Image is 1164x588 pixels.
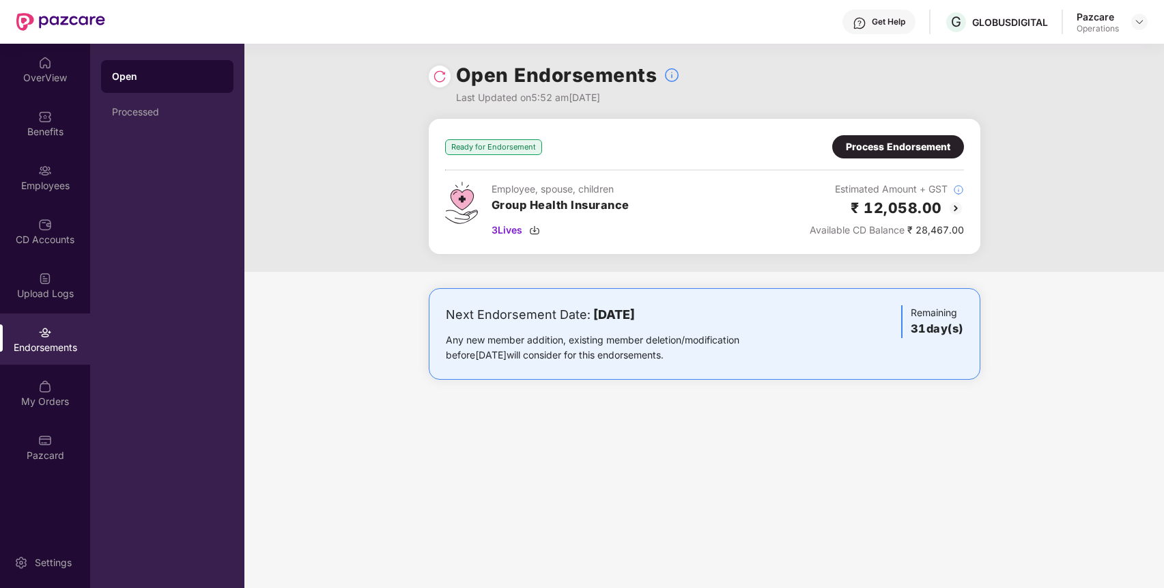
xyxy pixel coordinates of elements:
[456,90,681,105] div: Last Updated on 5:52 am[DATE]
[38,326,52,339] img: svg+xml;base64,PHN2ZyBpZD0iRW5kb3JzZW1lbnRzIiB4bWxucz0iaHR0cDovL3d3dy53My5vcmcvMjAwMC9zdmciIHdpZH...
[112,70,223,83] div: Open
[1077,23,1119,34] div: Operations
[492,197,629,214] h3: Group Health Insurance
[38,110,52,124] img: svg+xml;base64,PHN2ZyBpZD0iQmVuZWZpdHMiIHhtbG5zPSJodHRwOi8vd3d3LnczLm9yZy8yMDAwL3N2ZyIgd2lkdGg9Ij...
[810,224,905,236] span: Available CD Balance
[38,380,52,393] img: svg+xml;base64,PHN2ZyBpZD0iTXlfT3JkZXJzIiBkYXRhLW5hbWU9Ik15IE9yZGVycyIgeG1sbnM9Imh0dHA6Ly93d3cudz...
[948,200,964,216] img: svg+xml;base64,PHN2ZyBpZD0iQmFjay0yMHgyMCIgeG1sbnM9Imh0dHA6Ly93d3cudzMub3JnLzIwMDAvc3ZnIiB3aWR0aD...
[445,182,478,224] img: svg+xml;base64,PHN2ZyB4bWxucz0iaHR0cDovL3d3dy53My5vcmcvMjAwMC9zdmciIHdpZHRoPSI0Ny43MTQiIGhlaWdodD...
[1077,10,1119,23] div: Pazcare
[433,70,446,83] img: svg+xml;base64,PHN2ZyBpZD0iUmVsb2FkLTMyeDMyIiB4bWxucz0iaHR0cDovL3d3dy53My5vcmcvMjAwMC9zdmciIHdpZH...
[112,107,223,117] div: Processed
[972,16,1048,29] div: GLOBUSDIGITAL
[953,184,964,195] img: svg+xml;base64,PHN2ZyBpZD0iSW5mb18tXzMyeDMyIiBkYXRhLW5hbWU9IkluZm8gLSAzMngzMiIgeG1sbnM9Imh0dHA6Ly...
[38,434,52,447] img: svg+xml;base64,PHN2ZyBpZD0iUGF6Y2FyZCIgeG1sbnM9Imh0dHA6Ly93d3cudzMub3JnLzIwMDAvc3ZnIiB3aWR0aD0iMj...
[456,60,657,90] h1: Open Endorsements
[38,272,52,285] img: svg+xml;base64,PHN2ZyBpZD0iVXBsb2FkX0xvZ3MiIGRhdGEtbmFtZT0iVXBsb2FkIExvZ3MiIHhtbG5zPSJodHRwOi8vd3...
[446,333,782,363] div: Any new member addition, existing member deletion/modification before [DATE] will consider for th...
[38,218,52,232] img: svg+xml;base64,PHN2ZyBpZD0iQ0RfQWNjb3VudHMiIGRhdGEtbmFtZT0iQ0QgQWNjb3VudHMiIHhtbG5zPSJodHRwOi8vd3...
[872,16,905,27] div: Get Help
[911,320,963,338] h3: 31 day(s)
[492,223,522,238] span: 3 Lives
[851,197,942,219] h2: ₹ 12,058.00
[445,139,542,155] div: Ready for Endorsement
[810,182,964,197] div: Estimated Amount + GST
[38,164,52,178] img: svg+xml;base64,PHN2ZyBpZD0iRW1wbG95ZWVzIiB4bWxucz0iaHR0cDovL3d3dy53My5vcmcvMjAwMC9zdmciIHdpZHRoPS...
[846,139,950,154] div: Process Endorsement
[810,223,964,238] div: ₹ 28,467.00
[1134,16,1145,27] img: svg+xml;base64,PHN2ZyBpZD0iRHJvcGRvd24tMzJ4MzIiIHhtbG5zPSJodHRwOi8vd3d3LnczLm9yZy8yMDAwL3N2ZyIgd2...
[951,14,961,30] span: G
[853,16,866,30] img: svg+xml;base64,PHN2ZyBpZD0iSGVscC0zMngzMiIgeG1sbnM9Imh0dHA6Ly93d3cudzMub3JnLzIwMDAvc3ZnIiB3aWR0aD...
[593,307,635,322] b: [DATE]
[31,556,76,570] div: Settings
[38,56,52,70] img: svg+xml;base64,PHN2ZyBpZD0iSG9tZSIgeG1sbnM9Imh0dHA6Ly93d3cudzMub3JnLzIwMDAvc3ZnIiB3aWR0aD0iMjAiIG...
[529,225,540,236] img: svg+xml;base64,PHN2ZyBpZD0iRG93bmxvYWQtMzJ4MzIiIHhtbG5zPSJodHRwOi8vd3d3LnczLm9yZy8yMDAwL3N2ZyIgd2...
[901,305,963,338] div: Remaining
[16,13,105,31] img: New Pazcare Logo
[492,182,629,197] div: Employee, spouse, children
[446,305,782,324] div: Next Endorsement Date:
[664,67,680,83] img: svg+xml;base64,PHN2ZyBpZD0iSW5mb18tXzMyeDMyIiBkYXRhLW5hbWU9IkluZm8gLSAzMngzMiIgeG1sbnM9Imh0dHA6Ly...
[14,556,28,570] img: svg+xml;base64,PHN2ZyBpZD0iU2V0dGluZy0yMHgyMCIgeG1sbnM9Imh0dHA6Ly93d3cudzMub3JnLzIwMDAvc3ZnIiB3aW...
